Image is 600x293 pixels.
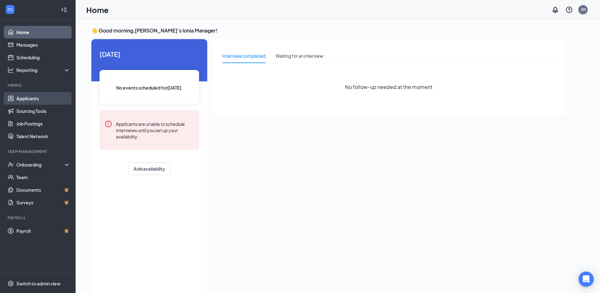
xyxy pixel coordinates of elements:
span: No events scheduled for [DATE] . [116,84,183,91]
a: SurveysCrown [16,196,70,209]
span: [DATE] [100,49,199,59]
h3: 👋 Good morning, [PERSON_NAME]'s Ionia Manager ! [91,27,565,34]
svg: UserCheck [8,161,14,168]
a: PayrollCrown [16,225,70,237]
a: Applicants [16,92,70,105]
div: Reporting [16,67,71,73]
div: Payroll [8,215,69,220]
a: Team [16,171,70,184]
div: Waiting for an interview [276,52,323,59]
a: Scheduling [16,51,70,64]
svg: WorkstreamLogo [7,6,13,13]
a: Talent Network [16,130,70,143]
div: JM [581,7,586,12]
a: DocumentsCrown [16,184,70,196]
div: Team Management [8,149,69,154]
a: Messages [16,38,70,51]
a: Sourcing Tools [16,105,70,117]
div: Onboarding [16,161,65,168]
svg: Error [105,120,112,128]
div: Applicants are unable to schedule interviews until you set up your availability. [116,120,194,140]
svg: Notifications [551,6,559,14]
div: Switch to admin view [16,280,60,287]
svg: Collapse [61,7,67,13]
h1: Home [86,4,109,15]
div: Open Intercom Messenger [579,272,594,287]
svg: Settings [8,280,14,287]
div: Hiring [8,83,69,88]
button: Add availability [128,162,170,175]
div: Interview completed [222,52,266,59]
a: Home [16,26,70,38]
span: No follow-up needed at the moment [345,83,432,91]
svg: Analysis [8,67,14,73]
a: Job Postings [16,117,70,130]
svg: QuestionInfo [565,6,573,14]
